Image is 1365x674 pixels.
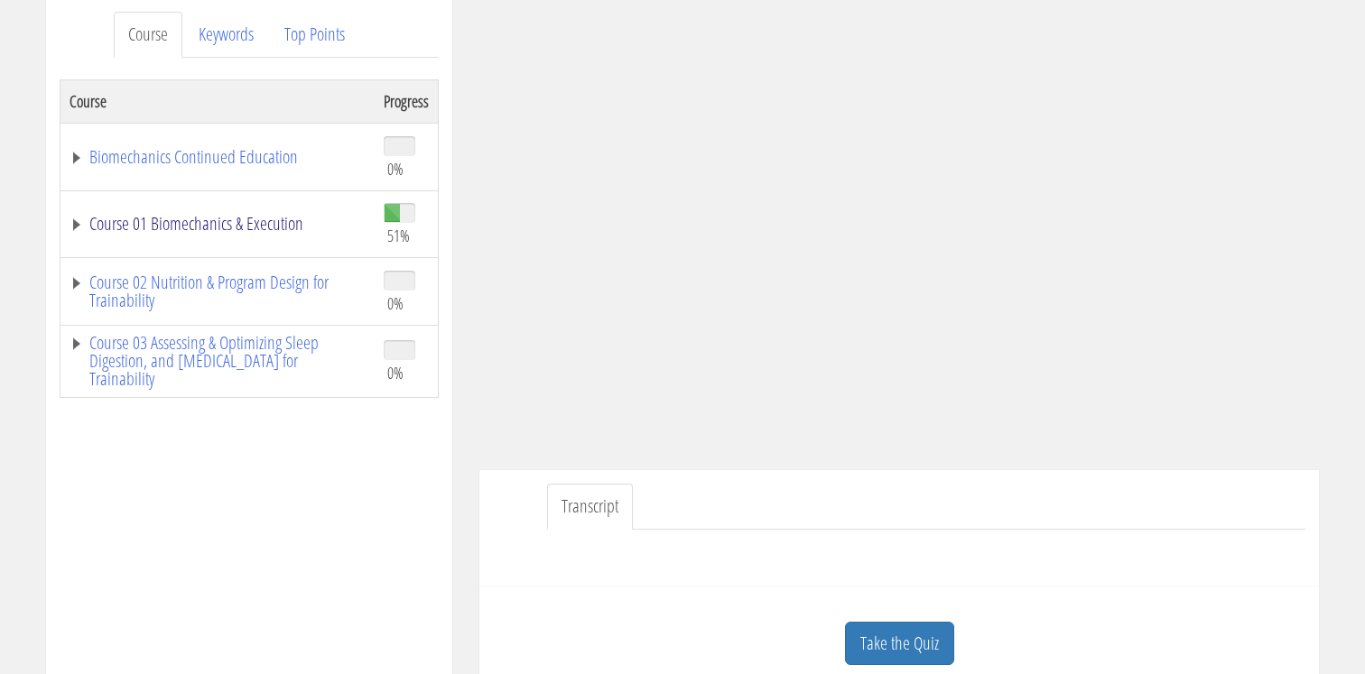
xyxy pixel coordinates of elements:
th: Course [60,79,376,123]
span: 0% [387,363,404,383]
a: Transcript [547,484,633,530]
a: Course 03 Assessing & Optimizing Sleep Digestion, and [MEDICAL_DATA] for Trainability [70,334,366,388]
a: Biomechanics Continued Education [70,148,366,166]
a: Take the Quiz [845,622,954,666]
a: Top Points [270,12,359,58]
a: Course [114,12,182,58]
a: Course 02 Nutrition & Program Design for Trainability [70,273,366,309]
a: Keywords [184,12,268,58]
span: 0% [387,159,404,179]
a: Course 01 Biomechanics & Execution [70,215,366,233]
th: Progress [375,79,439,123]
span: 51% [387,226,410,245]
span: 0% [387,293,404,313]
